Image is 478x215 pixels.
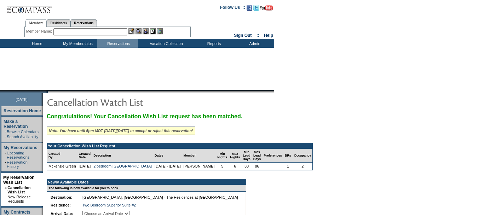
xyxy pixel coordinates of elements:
[234,39,274,48] td: Admin
[82,203,136,207] a: Two Bedroom Superior Suite #2
[252,163,263,170] td: 86
[247,7,252,11] a: Become our fan on Facebook
[193,39,234,48] td: Reports
[260,5,273,11] img: Subscribe to our YouTube Channel
[241,163,252,170] td: 30
[182,163,216,170] td: [PERSON_NAME]
[47,113,242,119] span: Congratulations! Your Cancellation Wish List request has been matched.
[241,149,252,163] td: Min Lead Days
[283,149,293,163] td: BRs
[7,130,39,134] a: Browse Calendars
[216,149,229,163] td: Min Nights
[4,210,30,215] a: My Contracts
[7,186,30,194] a: Cancellation Wish List
[7,151,29,159] a: Upcoming Reservations
[138,39,193,48] td: Vacation Collection
[153,149,182,163] td: Dates
[47,143,312,149] td: Your Cancellation Wish List Request
[182,149,216,163] td: Member
[77,149,92,163] td: Created Date
[5,195,7,203] td: ·
[143,28,149,34] img: Impersonate
[220,4,245,13] td: Follow Us ::
[293,149,313,163] td: Occupancy
[97,39,138,48] td: Reservations
[57,39,97,48] td: My Memberships
[253,7,259,11] a: Follow us on Twitter
[150,28,156,34] img: Reservations
[3,175,35,185] a: My Reservation Wish List
[93,164,152,168] a: 2 bedroom [GEOGRAPHIC_DATA]
[47,149,77,163] td: Created By
[136,28,142,34] img: View
[128,28,134,34] img: b_edit.gif
[283,163,293,170] td: 1
[70,19,97,27] a: Reservations
[26,28,53,34] div: Member Name:
[25,19,47,27] a: Members
[234,33,252,38] a: Sign Out
[5,135,6,139] td: ·
[7,160,28,169] a: Reservation History
[229,149,241,163] td: Max Nights
[51,195,73,199] b: Destination:
[16,97,28,102] span: [DATE]
[45,90,48,93] img: promoShadowLeftCorner.gif
[247,5,252,11] img: Become our fan on Facebook
[81,194,240,201] td: [GEOGRAPHIC_DATA], [GEOGRAPHIC_DATA] - The Residences at [GEOGRAPHIC_DATA]
[153,163,182,170] td: [DATE]- [DATE]
[216,163,229,170] td: 5
[229,163,241,170] td: 6
[253,5,259,11] img: Follow us on Twitter
[51,203,71,207] b: Residence:
[264,33,273,38] a: Help
[47,179,242,185] td: Newly Available Dates
[4,145,37,150] a: My Reservations
[262,149,283,163] td: Preferences
[7,195,30,203] a: New Release Requests
[49,129,193,133] i: Note: You have until 5pm MDT [DATE][DATE] to accept or reject this reservation*
[5,186,7,190] b: »
[5,151,6,159] td: ·
[7,135,38,139] a: Search Availability
[252,149,263,163] td: Max Lead Days
[16,39,57,48] td: Home
[293,163,313,170] td: 2
[47,19,70,27] a: Residences
[47,185,242,192] td: The following is now available for you to book
[5,130,6,134] td: ·
[47,163,77,170] td: Mckenzie Green
[92,149,153,163] td: Description
[5,160,6,169] td: ·
[4,108,41,113] a: Reservation Home
[260,7,273,11] a: Subscribe to our YouTube Channel
[77,163,92,170] td: [DATE]
[47,95,188,109] img: pgTtlCancellationNotification.gif
[257,33,259,38] span: ::
[4,119,28,129] a: Make a Reservation
[157,28,163,34] img: b_calculator.gif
